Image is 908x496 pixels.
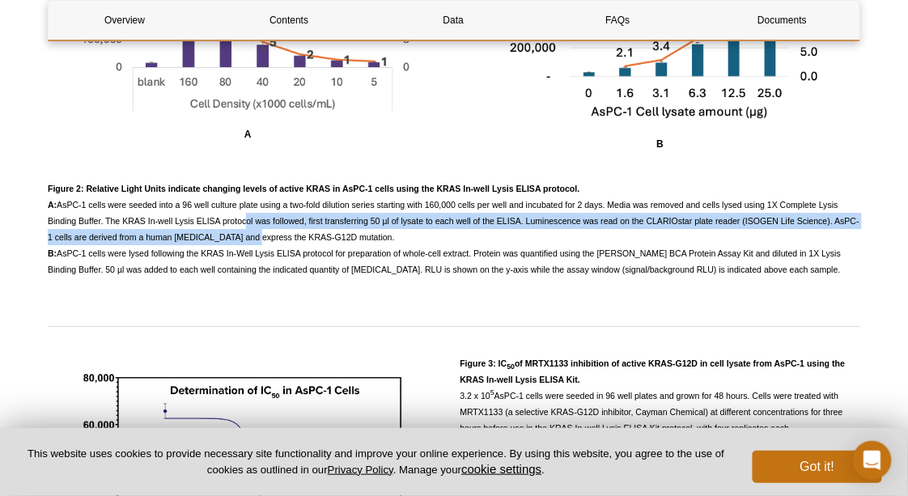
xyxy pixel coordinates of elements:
strong: A: [48,200,57,210]
span: AsPC-1 cells were seeded into a 96 well culture plate using a two-fold dilution series starting w... [48,184,859,274]
sup: 5 [490,388,494,396]
button: cookie settings [461,462,541,476]
strong: Figure 2: Relative Light Units indicate changing levels of active KRAS in AsPC-1 cells using the ... [48,184,580,193]
a: Privacy Policy [328,464,393,476]
div: Open Intercom Messenger [853,441,892,480]
a: Contents [213,1,365,40]
strong: A [244,129,252,140]
p: This website uses cookies to provide necessary site functionality and improve your online experie... [26,447,726,477]
strong: B: [48,248,57,258]
strong: B [656,138,664,150]
a: FAQs [542,1,694,40]
a: Documents [706,1,859,40]
a: Data [377,1,529,40]
button: Got it! [753,451,882,483]
span: 3.2 x 10 AsPC-1 cells were seeded in 96 well plates and grown for 48 hours. Cells were treated wi... [460,358,846,433]
strong: Figure 3: IC of MRTX1133 inhibition of active KRAS-G12D in cell lysate from AsPC-1 using the KRAS... [460,358,846,384]
a: Overview [49,1,201,40]
sub: 50 [507,362,516,371]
